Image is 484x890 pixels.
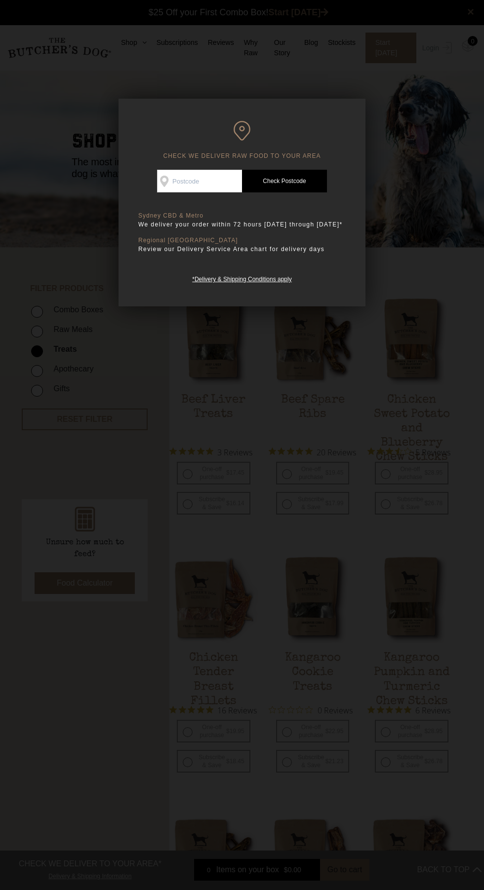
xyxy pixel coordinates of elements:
a: *Delivery & Shipping Conditions apply [192,273,291,283]
p: Regional [GEOGRAPHIC_DATA] [138,237,346,244]
p: Sydney CBD & Metro [138,212,346,220]
p: We deliver your order within 72 hours [DATE] through [DATE]* [138,220,346,229]
h6: CHECK WE DELIVER RAW FOOD TO YOUR AREA [138,121,346,160]
input: Postcode [157,170,242,192]
a: Check Postcode [242,170,327,192]
p: Review our Delivery Service Area chart for delivery days [138,244,346,254]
